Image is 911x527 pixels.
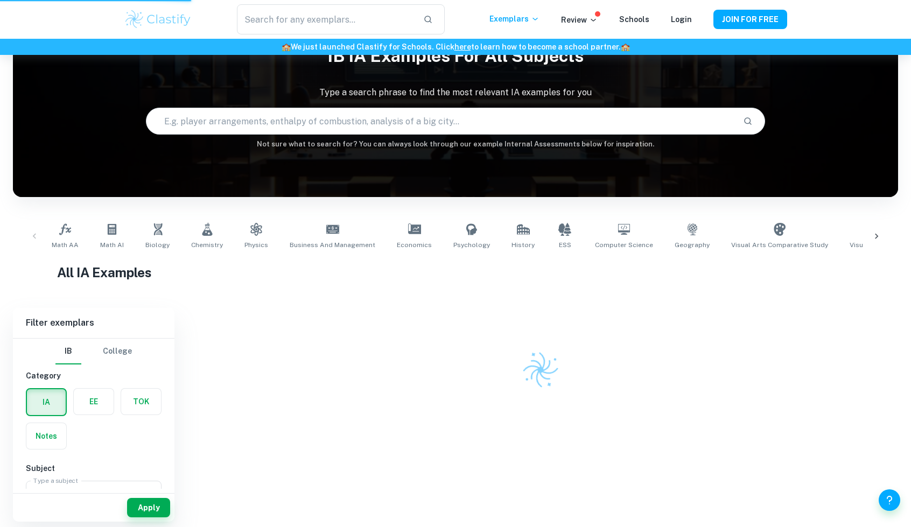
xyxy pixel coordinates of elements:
span: Computer Science [595,240,653,250]
button: College [103,339,132,364]
span: Biology [145,240,170,250]
span: Physics [244,240,268,250]
p: Type a search phrase to find the most relevant IA examples for you [13,86,898,99]
button: EE [74,389,114,414]
span: ESS [559,240,571,250]
span: Psychology [453,240,490,250]
button: IB [55,339,81,364]
input: E.g. player arrangements, enthalpy of combustion, analysis of a big city... [146,106,735,136]
h6: Not sure what to search for? You can always look through our example Internal Assessments below f... [13,139,898,150]
button: IA [27,389,66,415]
span: Math AI [100,240,124,250]
span: Business and Management [290,240,375,250]
span: Geography [675,240,710,250]
span: 🏫 [621,43,630,51]
div: Filter type choice [55,339,132,364]
button: Help and Feedback [879,489,900,511]
button: JOIN FOR FREE [713,10,787,29]
a: Login [671,15,692,24]
p: Exemplars [489,13,539,25]
span: 🏫 [282,43,291,51]
img: Clastify logo [518,347,563,392]
h1: All IA Examples [57,263,854,282]
button: Notes [26,423,66,449]
h6: Category [26,370,162,382]
a: here [454,43,471,51]
p: Review [561,14,598,26]
a: Schools [619,15,649,24]
label: Type a subject [33,476,78,485]
button: Apply [127,498,170,517]
h6: Subject [26,462,162,474]
h1: IB IA examples for all subjects [13,39,898,73]
button: Open [143,488,158,503]
span: Math AA [52,240,79,250]
h6: We just launched Clastify for Schools. Click to learn how to become a school partner. [2,41,909,53]
img: Clastify logo [124,9,192,30]
span: Chemistry [191,240,223,250]
span: History [511,240,535,250]
span: Economics [397,240,432,250]
span: Visual Arts Comparative Study [731,240,828,250]
h6: Filter exemplars [13,308,174,338]
button: Search [739,112,757,130]
input: Search for any exemplars... [237,4,415,34]
button: TOK [121,389,161,414]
